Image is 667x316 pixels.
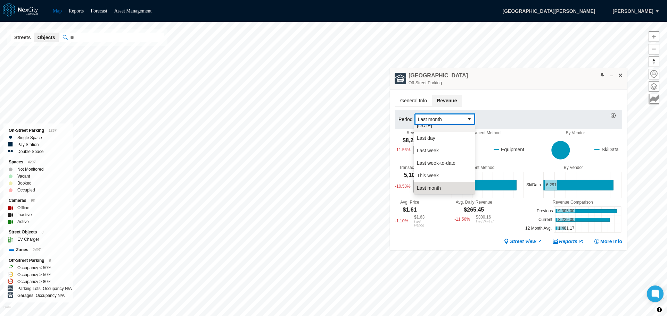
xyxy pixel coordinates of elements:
label: EV Charger [17,236,39,243]
label: Booked [17,180,32,187]
span: Last week-to-date [417,160,455,166]
div: Off-Street Parking [9,257,68,264]
span: Last week [417,147,439,154]
div: Street Objects [9,229,68,236]
text: 12 Month Avg. [525,226,552,231]
div: 5,107 [404,171,418,179]
label: Occupancy > 50% [17,271,51,278]
div: $8,229.00 [402,137,427,144]
text: Current [538,217,552,222]
span: This week [417,172,439,179]
a: Reports [553,238,584,245]
text: 8,229.00 [558,217,574,222]
div: Avg. Price [400,200,419,205]
a: Mapbox homepage [3,306,11,314]
button: Home [649,69,659,79]
span: [DATE] [417,122,432,129]
button: [PERSON_NAME] [606,5,661,17]
text: 6,291 [546,182,556,187]
label: Parking Lots, Occupancy N/A [17,285,72,292]
button: Streets [11,33,34,42]
div: Avg. Daily Revenue [455,200,492,205]
button: Toggle attribution [655,306,664,314]
a: Reports [69,8,84,14]
label: Pay Station [17,141,39,148]
span: Street View [510,238,536,245]
button: Zoom in [649,31,659,42]
div: Revenue Comparison [523,200,622,205]
span: Reports [559,238,577,245]
button: Reset bearing to north [649,56,659,67]
span: [PERSON_NAME] [613,8,653,15]
div: Transactions [399,165,422,170]
span: 4237 [28,160,35,164]
h4: Double-click to make header text selectable [409,72,468,79]
label: Occupancy < 50% [17,264,51,271]
span: Last month [417,185,441,191]
div: By Payment Method [435,130,528,135]
button: Objects [34,33,58,42]
div: -10.58 % [395,180,411,193]
span: 3 [41,230,43,234]
span: More Info [600,238,622,245]
label: Garages, Occupancy N/A [17,292,65,299]
div: Last Period [476,220,493,224]
div: Off-Street Parking [409,79,468,86]
label: Offline [17,204,29,211]
div: Last Period [414,220,425,227]
label: Occupied [17,187,35,194]
span: 6 [49,259,51,263]
label: Occupancy > 80% [17,278,51,285]
span: Zoom in [649,32,659,42]
div: By Payment Method [427,165,524,170]
div: -11.56 % [395,146,411,154]
span: [GEOGRAPHIC_DATA][PERSON_NAME] [495,5,602,17]
div: -11.56 % [454,215,470,224]
label: Active [17,218,29,225]
div: By Vendor [528,130,622,135]
text: SkiData [601,147,618,152]
div: -1.10 % [395,215,408,227]
text: Previous [536,208,553,213]
div: Cameras [9,197,68,204]
button: Key metrics [649,94,659,104]
div: Revenue [406,130,423,135]
span: Last day [417,135,435,142]
span: 2407 [33,248,40,252]
a: Asset Management [114,8,152,14]
button: Layers management [649,81,659,92]
a: Forecast [91,8,107,14]
span: Reset bearing to north [649,57,659,67]
label: Inactive [17,211,32,218]
a: Street View [504,238,542,245]
text: 1,461.17 [558,226,574,231]
span: General Info [395,95,432,106]
div: On-Street Parking [9,127,68,134]
span: Zoom out [649,44,659,54]
span: 1257 [49,129,56,133]
label: Single Space [17,134,42,141]
div: $1.63 [414,215,425,219]
button: select [464,114,475,125]
span: Objects [37,34,55,41]
div: Zones [9,246,68,254]
text: SkiData [526,182,541,187]
label: Vacant [17,173,30,180]
span: Toggle attribution [657,306,661,314]
span: Revenue [432,95,462,106]
button: Zoom out [649,44,659,54]
button: More Info [594,238,622,245]
div: Spaces [9,159,68,166]
div: By Vendor [524,165,622,170]
text: 9,305.00 [558,208,574,213]
a: Map [53,8,62,14]
div: $265.45 [464,206,484,214]
label: Not Monitored [17,166,43,173]
label: Double Space [17,148,43,155]
label: Period [398,116,414,123]
div: $300.16 [476,215,493,219]
div: Double-click to make header text selectable [409,72,468,86]
span: Streets [14,34,31,41]
div: $1.61 [403,206,417,214]
span: 98 [31,199,35,203]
